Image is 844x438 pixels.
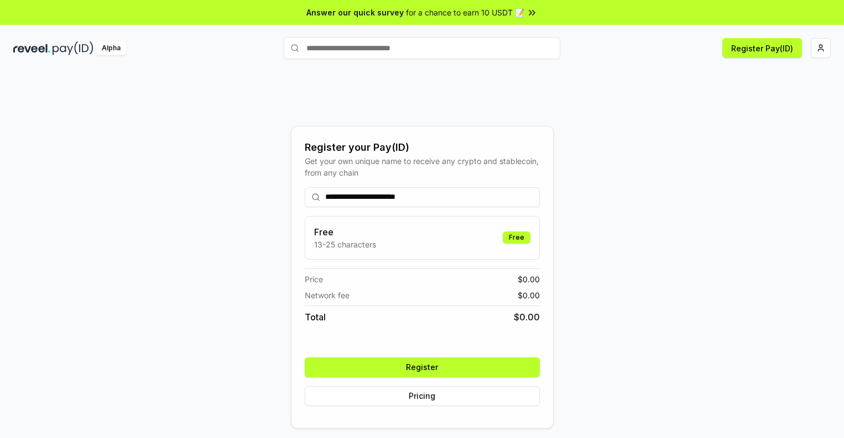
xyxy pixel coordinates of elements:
[306,7,404,18] span: Answer our quick survey
[518,289,540,301] span: $ 0.00
[406,7,524,18] span: for a chance to earn 10 USDT 📝
[503,231,530,244] div: Free
[305,310,326,324] span: Total
[305,357,540,377] button: Register
[314,225,376,239] h3: Free
[53,41,93,55] img: pay_id
[722,38,802,58] button: Register Pay(ID)
[305,386,540,406] button: Pricing
[13,41,50,55] img: reveel_dark
[305,155,540,178] div: Get your own unique name to receive any crypto and stablecoin, from any chain
[96,41,127,55] div: Alpha
[314,239,376,250] p: 13-25 characters
[305,273,323,285] span: Price
[518,273,540,285] span: $ 0.00
[305,289,350,301] span: Network fee
[514,310,540,324] span: $ 0.00
[305,140,540,155] div: Register your Pay(ID)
